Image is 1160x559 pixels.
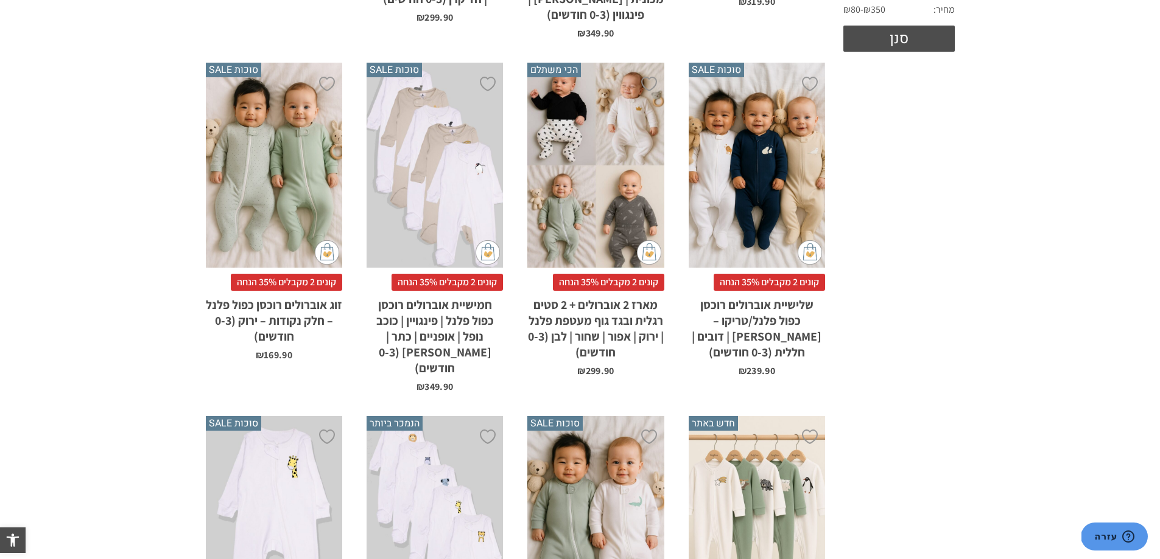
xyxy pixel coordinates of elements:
h2: מארז 2 אוברולים + 2 סטים רגלית ובגד גוף מעטפת פלנל | ירוק | אפור | שחור | לבן (0-3 חודשים) [527,291,664,360]
bdi: 349.90 [577,27,614,40]
span: סוכות SALE [689,63,744,77]
iframe: פותח יישומון שאפשר לשוחח בו בצ'אט עם אחד הנציגים שלנו [1081,523,1148,553]
button: סנן [843,26,955,52]
span: ₪ [256,349,264,361]
span: ₪80 [843,3,863,16]
bdi: 299.90 [417,11,453,24]
span: סוכות SALE [527,416,583,431]
a: סוכות SALE זוג אוברולים רוכסן כפול פלנל - חלק נקודות - ירוק (0-3 חודשים) קונים 2 מקבלים 35% הנחהז... [206,63,342,360]
span: חדש באתר [689,416,738,431]
span: ₪ [417,380,424,393]
span: קונים 2 מקבלים 35% הנחה [714,274,825,291]
h2: שלישיית אוברולים רוכסן כפול פלנל/טריקו – [PERSON_NAME] | דובים | חללית (0-3 חודשים) [689,291,825,360]
a: סוכות SALE שלישיית אוברולים רוכסן כפול פלנל/טריקו - אריה | דובים | חללית (0-3 חודשים) קונים 2 מקב... [689,63,825,376]
span: קונים 2 מקבלים 35% הנחה [553,274,664,291]
span: הכי משתלם [527,63,581,77]
span: ₪350 [863,3,885,16]
span: סוכות SALE [367,63,422,77]
bdi: 349.90 [417,380,453,393]
span: סוכות SALE [206,63,261,77]
h2: חמישיית אוברולים רוכסן כפול פלנל | פינגויין | כוכב נופל | אופניים | כתר | [PERSON_NAME] (0-3 חודשים) [367,291,503,376]
span: ₪ [577,364,585,377]
bdi: 239.90 [739,364,775,377]
img: cat-mini-atc.png [315,240,339,265]
bdi: 299.90 [577,364,614,377]
h2: זוג אוברולים רוכסן כפול פלנל – חלק נקודות – ירוק (0-3 חודשים) [206,291,342,344]
bdi: 169.90 [256,349,292,361]
span: הנמכר ביותר [367,416,423,431]
span: קונים 2 מקבלים 35% הנחה [392,274,503,291]
span: סוכות SALE [206,416,261,431]
a: סוכות SALE חמישיית אוברולים רוכסן כפול פלנל | פינגויין | כוכב נופל | אופניים | כתר | אריה (0-3 חו... [367,63,503,392]
img: cat-mini-atc.png [637,240,661,265]
img: cat-mini-atc.png [476,240,500,265]
a: הכי משתלם מארז 2 אוברולים + 2 סטים רגלית ובגד גוף מעטפת פלנל | ירוק | אפור | שחור | לבן (0-3 חודש... [527,63,664,376]
span: קונים 2 מקבלים 35% הנחה [231,274,342,291]
img: cat-mini-atc.png [798,240,822,265]
span: ₪ [739,364,747,377]
span: ₪ [577,27,585,40]
span: ₪ [417,11,424,24]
